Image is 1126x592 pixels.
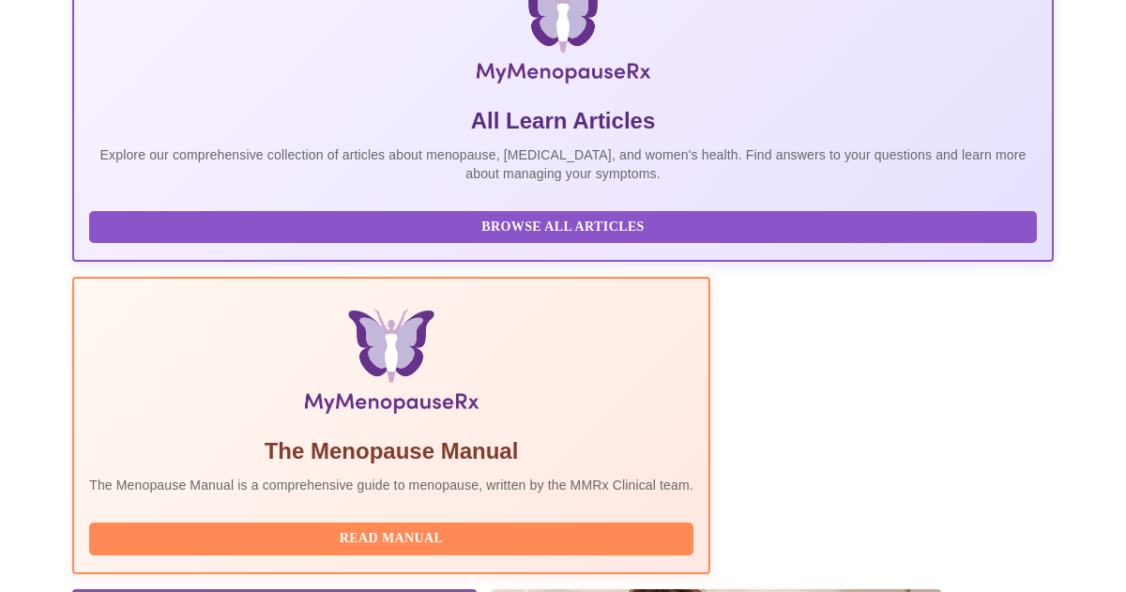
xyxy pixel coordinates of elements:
button: Browse All Articles [89,211,1037,244]
h5: All Learn Articles [89,106,1037,136]
p: The Menopause Manual is a comprehensive guide to menopause, written by the MMRx Clinical team. [89,476,693,494]
h5: The Menopause Manual [89,436,693,466]
img: Menopause Manual [185,309,597,421]
button: Read Manual [89,523,693,555]
span: Read Manual [108,527,675,551]
span: Browse All Articles [108,216,1018,239]
p: Explore our comprehensive collection of articles about menopause, [MEDICAL_DATA], and women's hea... [89,145,1037,183]
a: Browse All Articles [89,218,1042,234]
a: Read Manual [89,529,698,545]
